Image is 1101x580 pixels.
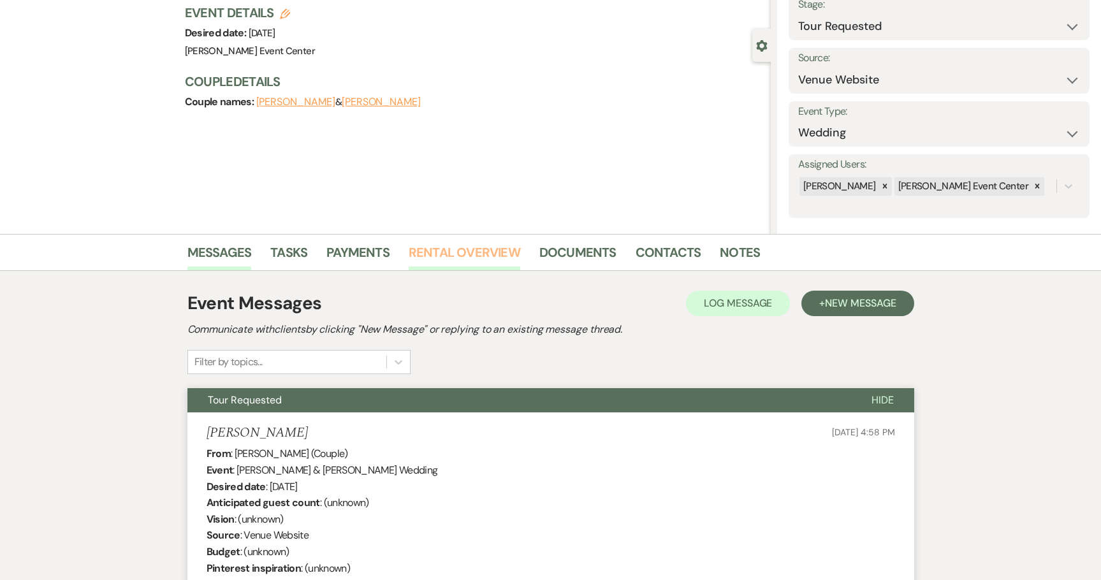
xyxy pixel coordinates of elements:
b: Anticipated guest count [207,496,320,509]
a: Documents [539,242,616,270]
b: From [207,447,231,460]
b: Event [207,463,233,477]
span: [DATE] 4:58 PM [832,426,894,438]
b: Vision [207,512,235,526]
button: +New Message [801,291,914,316]
label: Source: [798,49,1080,68]
button: [PERSON_NAME] [342,97,421,107]
a: Tasks [270,242,307,270]
h3: Event Details [185,4,315,22]
a: Messages [187,242,252,270]
h3: Couple Details [185,73,758,91]
h1: Event Messages [187,290,322,317]
span: Tour Requested [208,393,282,407]
b: Budget [207,545,240,558]
a: Rental Overview [409,242,520,270]
button: [PERSON_NAME] [256,97,335,107]
span: New Message [825,296,896,310]
span: Desired date: [185,26,249,40]
a: Contacts [636,242,701,270]
button: Log Message [686,291,790,316]
div: Filter by topics... [194,354,263,370]
label: Assigned Users: [798,156,1080,174]
span: [PERSON_NAME] Event Center [185,45,315,57]
div: [PERSON_NAME] [799,177,878,196]
button: Tour Requested [187,388,851,412]
button: Hide [851,388,914,412]
h2: Communicate with clients by clicking "New Message" or replying to an existing message thread. [187,322,914,337]
a: Payments [326,242,390,270]
span: Hide [871,393,894,407]
h5: [PERSON_NAME] [207,425,308,441]
span: & [256,96,421,108]
b: Desired date [207,480,266,493]
span: Couple names: [185,95,256,108]
button: Close lead details [756,39,768,51]
span: Log Message [704,296,772,310]
b: Source [207,528,240,542]
div: [PERSON_NAME] Event Center [894,177,1030,196]
label: Event Type: [798,103,1080,121]
b: Pinterest inspiration [207,562,302,575]
span: [DATE] [249,27,275,40]
a: Notes [720,242,760,270]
